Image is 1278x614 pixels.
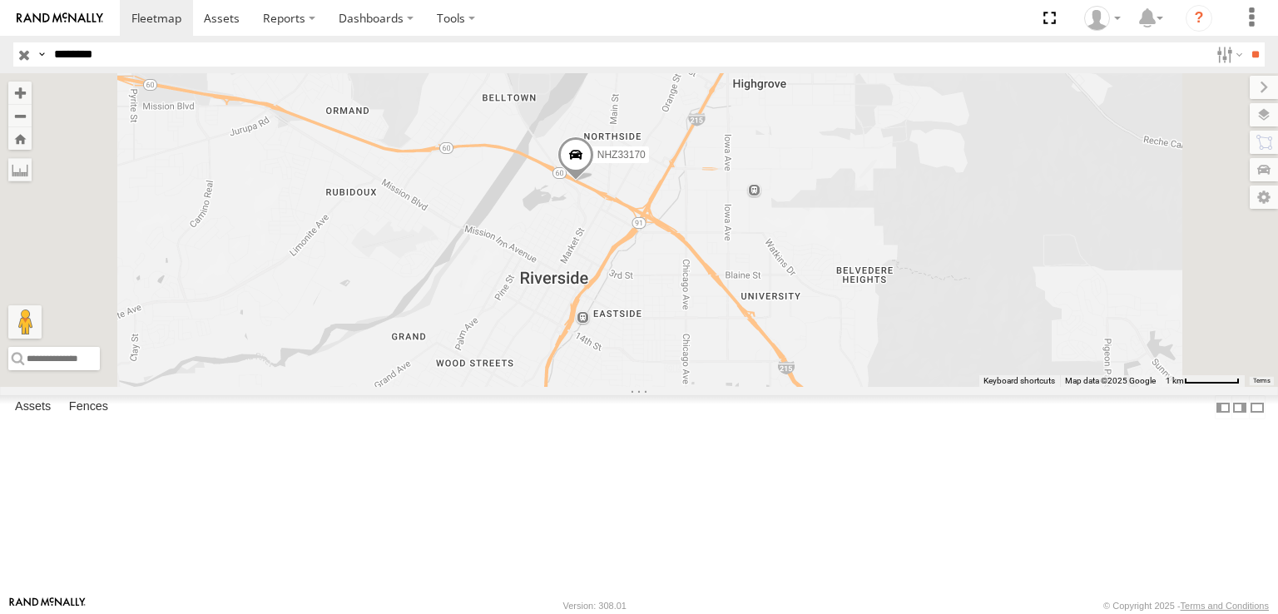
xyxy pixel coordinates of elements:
div: Version: 308.01 [563,601,627,611]
i: ? [1186,5,1212,32]
label: Hide Summary Table [1249,395,1266,419]
div: © Copyright 2025 - [1103,601,1269,611]
button: Zoom Home [8,127,32,150]
button: Zoom out [8,104,32,127]
button: Keyboard shortcuts [983,375,1055,387]
label: Assets [7,396,59,419]
span: NHZ33170 [597,149,646,161]
button: Zoom in [8,82,32,104]
span: 1 km [1166,376,1184,385]
a: Terms and Conditions [1181,601,1269,611]
label: Fences [61,396,116,419]
img: rand-logo.svg [17,12,103,24]
button: Drag Pegman onto the map to open Street View [8,305,42,339]
label: Measure [8,158,32,181]
button: Map Scale: 1 km per 63 pixels [1161,375,1245,387]
label: Map Settings [1250,186,1278,209]
label: Search Filter Options [1210,42,1246,67]
div: Zulema McIntosch [1078,6,1127,31]
label: Search Query [35,42,48,67]
a: Visit our Website [9,597,86,614]
label: Dock Summary Table to the Right [1231,395,1248,419]
label: Dock Summary Table to the Left [1215,395,1231,419]
span: Map data ©2025 Google [1065,376,1156,385]
a: Terms (opens in new tab) [1253,377,1271,384]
